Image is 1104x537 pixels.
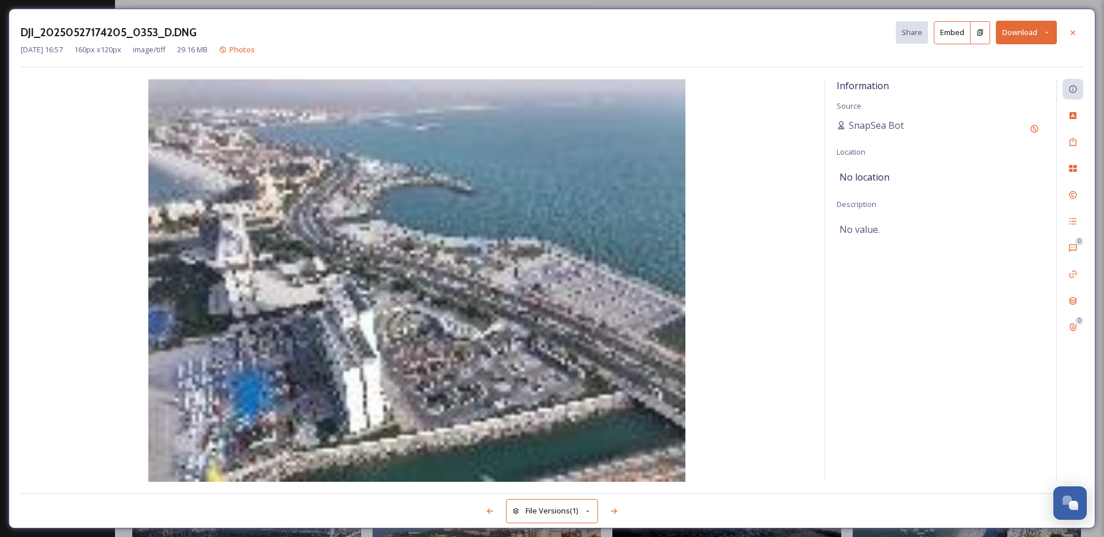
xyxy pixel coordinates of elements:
button: File Versions(1) [506,499,598,523]
span: Location [837,147,865,157]
span: Photos [229,44,255,55]
button: Download [996,21,1057,44]
button: Open Chat [1053,486,1087,520]
span: Information [837,79,889,92]
button: Share [896,21,928,44]
div: 0 [1075,237,1083,246]
span: Source [837,101,861,111]
span: [DATE] 16:57 [21,44,63,55]
span: SnapSea Bot [849,118,904,132]
span: 160 px x 120 px [74,44,121,55]
button: Embed [934,21,971,44]
span: image/tiff [133,44,166,55]
span: No location [839,170,890,184]
img: ad4869cd-5fbd-4dac-a633-6a1cdb416bac.jpg [21,79,813,482]
span: Description [837,199,876,209]
h3: DJI_20250527174205_0353_D.DNG [21,24,197,41]
span: No value. [839,223,880,236]
span: 29.16 MB [177,44,208,55]
div: 0 [1075,317,1083,325]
